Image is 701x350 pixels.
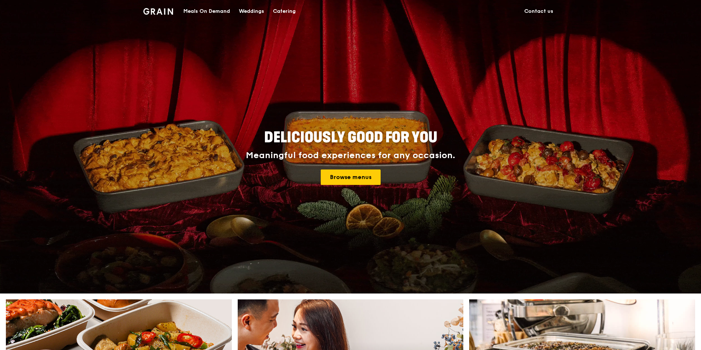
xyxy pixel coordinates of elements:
a: Contact us [520,0,558,22]
img: Grain [143,8,173,15]
a: Catering [269,0,300,22]
div: Meals On Demand [183,0,230,22]
div: Weddings [239,0,264,22]
a: Weddings [234,0,269,22]
div: Catering [273,0,296,22]
span: Deliciously good for you [264,129,437,146]
a: Browse menus [321,169,381,185]
div: Meaningful food experiences for any occasion. [218,150,483,161]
